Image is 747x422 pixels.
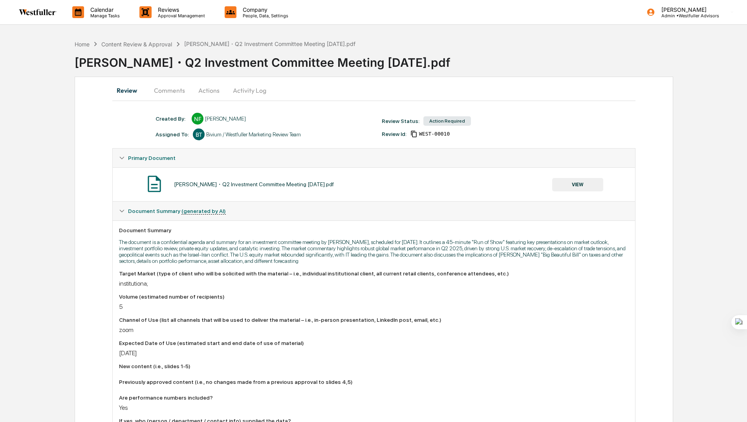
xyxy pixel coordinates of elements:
span: Document Summary [128,208,226,214]
button: Actions [191,81,227,100]
p: Calendar [84,6,124,13]
div: Assigned To: [156,131,189,138]
div: [PERSON_NAME]・Q2 Investment Committee Meeting [DATE].pdf [184,40,355,48]
p: Reviews [152,6,209,13]
img: Document Icon [145,174,164,194]
div: Bivium / Westfuller Marketing Review Team [206,131,301,138]
div: Target Market (type of client who will be solicited with the material – i.e., individual institut... [119,270,628,277]
div: Home [75,41,90,48]
div: Primary Document [113,149,635,167]
div: Primary Document [113,167,635,201]
div: zoom [119,326,628,334]
p: Company [236,6,292,13]
div: Previously approved content (i.e., no changes made from a previous approval to slides 4,5) [119,379,628,385]
div: Yes [119,404,628,411]
button: Review [112,81,148,100]
p: Admin • Westfuller Advisors [655,13,719,18]
div: BT [193,128,205,140]
u: (generated by AI) [181,208,226,215]
div: Expected Date of Use (estimated start and end date of use of material) [119,340,628,346]
div: Created By: ‎ ‎ [156,116,188,122]
div: 5 [119,303,628,310]
div: [PERSON_NAME]・Q2 Investment Committee Meeting [DATE].pdf [174,181,334,188]
div: NF [192,113,203,125]
div: Content Review & Approval [101,41,172,48]
div: secondary tabs example [112,81,635,100]
div: Document Summary [119,227,628,233]
p: The document is a confidential agenda and summary for an investment committee meeting by [PERSON_... [119,239,628,264]
iframe: Open customer support [722,396,743,417]
div: Volume (estimated number of recipients) [119,294,628,300]
p: Manage Tasks [84,13,124,18]
p: [PERSON_NAME] [655,6,719,13]
span: 69e92637-e35b-400f-b3bf-130af2cd539b [419,131,450,137]
div: Are performance numbers included? [119,394,628,401]
div: [PERSON_NAME] [205,116,246,122]
p: People, Data, Settings [236,13,292,18]
div: Action Required [423,116,471,126]
button: Activity Log [227,81,273,100]
div: institutiona; [119,280,628,287]
div: [DATE] [119,349,628,357]
div: Review Id: [382,131,406,137]
button: VIEW [552,178,603,191]
button: Comments [148,81,191,100]
p: Approval Management [152,13,209,18]
div: [PERSON_NAME]・Q2 Investment Committee Meeting [DATE].pdf [75,49,747,71]
div: Channel of Use (list all channels that will be used to deliver the material – i.e., in-person pre... [119,317,628,323]
div: Document Summary (generated by AI) [113,202,635,220]
img: logo [19,9,57,15]
div: New content (i.e., slides 1-5) [119,363,628,369]
div: Review Status: [382,118,419,124]
span: Primary Document [128,155,176,161]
